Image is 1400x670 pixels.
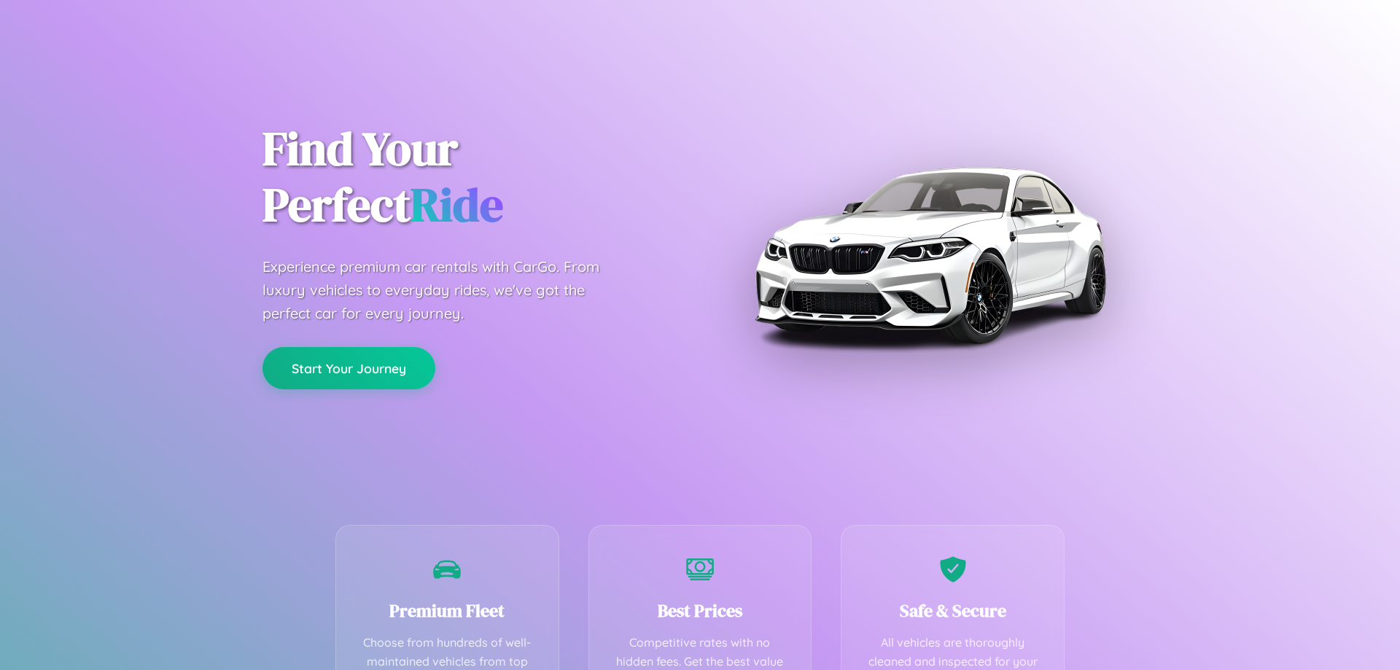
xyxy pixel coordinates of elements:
[863,599,1042,623] h3: Safe & Secure
[262,347,435,389] button: Start Your Journey
[262,121,678,233] h1: Find Your Perfect
[262,255,627,325] p: Experience premium car rentals with CarGo. From luxury vehicles to everyday rides, we've got the ...
[747,73,1112,437] img: Premium BMW car rental vehicle
[611,599,790,623] h3: Best Prices
[411,173,503,236] span: Ride
[358,599,537,623] h3: Premium Fleet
